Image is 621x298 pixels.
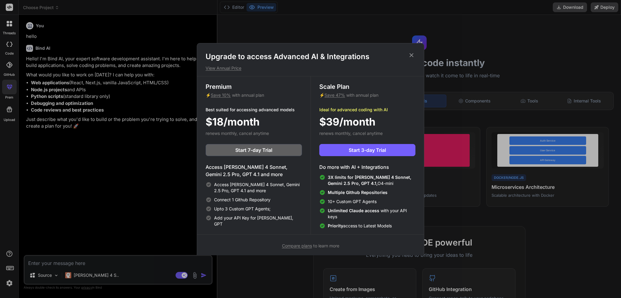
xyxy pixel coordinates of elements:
span: renews monthly, cancel anytime [319,131,383,136]
span: Unlimited Claude access [328,208,381,213]
span: Save 47% [324,92,345,98]
span: with your API keys [328,208,415,220]
h1: Upgrade to access Advanced AI & Integrations [206,52,415,62]
span: Start 7-day Trial [235,146,272,154]
span: Add your API Key for [PERSON_NAME], GPT [214,215,302,227]
p: View Annual Price [206,65,415,71]
span: $39/month [319,114,375,129]
span: Start 3-day Trial [349,146,386,154]
h4: Do more with AI + Integrations [319,163,415,171]
h3: Premium [206,82,302,91]
button: Start 7-day Trial [206,144,302,156]
button: Start 3-day Trial [319,144,415,156]
span: Connect 1 Github Repository [214,197,270,203]
p: Best suited for accessing advanced models [206,107,302,113]
span: 3X limits for [PERSON_NAME] 4 Sonnet, Gemini 2.5 Pro, GPT 4.1, [328,175,411,186]
span: Multiple Github Repositories [328,190,388,195]
p: ⚡ with annual plan [206,92,302,98]
span: Save 10% [211,92,231,98]
p: ⚡ with annual plan [319,92,415,98]
h3: Scale Plan [319,82,415,91]
span: to learn more [282,243,339,248]
span: Upto 3 Custom GPT Agents; [214,206,270,212]
span: $18/month [206,114,260,129]
span: O4-mini [328,174,415,186]
span: 10+ Custom GPT Agents [328,199,377,205]
span: access to Latest Models [328,223,392,229]
h4: Access [PERSON_NAME] 4 Sonnet, Gemini 2.5 Pro, GPT 4.1 and more [206,163,302,178]
span: Priority [328,223,343,228]
span: Access [PERSON_NAME] 4 Sonnet, Gemini 2.5 Pro, GPT 4.1 and more [214,182,302,194]
p: Ideal for advanced coding with AI [319,107,415,113]
span: Compare plans [282,243,312,248]
span: renews monthly, cancel anytime [206,131,269,136]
